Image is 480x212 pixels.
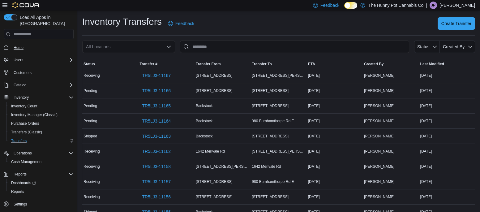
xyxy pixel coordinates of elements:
button: ETA [307,60,363,68]
div: [DATE] [419,117,475,125]
div: [DATE] [307,148,363,155]
div: [DATE] [307,117,363,125]
span: Reports [9,188,74,195]
button: Status [82,60,138,68]
span: Inventory Manager (Classic) [11,112,58,117]
span: Backstock [196,103,213,108]
a: Reports [9,188,27,195]
span: Last Modified [420,62,444,67]
span: 1642 Merivale Rd [252,164,281,169]
span: Feedback [175,20,194,27]
span: Reports [14,172,27,177]
input: Dark Mode [344,2,357,9]
a: TR5LJ3-11162 [139,145,173,158]
span: TR5LJ3-11158 [142,163,171,170]
button: Transfer # [138,60,194,68]
span: [STREET_ADDRESS][PERSON_NAME] [252,149,305,154]
a: TR5LJ3-11163 [139,130,173,142]
span: [STREET_ADDRESS] [196,179,233,184]
span: [STREET_ADDRESS] [196,73,233,78]
div: [DATE] [307,163,363,170]
div: [DATE] [419,178,475,185]
span: [STREET_ADDRESS] [252,88,289,93]
button: Users [1,56,76,64]
span: Status [84,62,95,67]
span: [STREET_ADDRESS][PERSON_NAME] [252,73,305,78]
span: Inventory [14,95,29,100]
span: [PERSON_NAME] [364,103,395,108]
span: [STREET_ADDRESS] [196,194,233,199]
p: [PERSON_NAME] [439,2,475,9]
span: TR5LJ3-11162 [142,148,171,154]
a: Transfers (Classic) [9,128,45,136]
div: [DATE] [307,193,363,201]
span: TR5LJ3-11164 [142,118,171,124]
a: TR5LJ3-11167 [139,69,173,82]
span: Load All Apps in [GEOGRAPHIC_DATA] [17,14,74,27]
span: [PERSON_NAME] [364,73,395,78]
button: Transfer To [251,60,306,68]
span: Transfers [11,138,27,143]
img: Cova [12,2,40,8]
span: Transfer To [252,62,272,67]
span: Create Transfer [441,20,471,27]
a: Purchase Orders [9,120,42,127]
span: Users [14,58,23,63]
span: [PERSON_NAME] [364,88,395,93]
span: Inventory Manager (Classic) [9,111,74,119]
span: Shipped [84,134,97,139]
span: [PERSON_NAME] [364,134,395,139]
a: Feedback [165,17,197,30]
div: [DATE] [419,132,475,140]
span: Catalog [14,83,26,88]
span: Transfers (Classic) [9,128,74,136]
a: TR5LJ3-11157 [139,175,173,188]
a: Settings [11,201,29,208]
button: Created By [440,41,475,53]
a: Inventory Count [9,102,40,110]
button: Transfers [6,136,76,145]
span: Users [11,56,74,64]
button: Transfers (Classic) [6,128,76,136]
button: Reports [6,187,76,196]
button: Open list of options [166,44,171,49]
button: Cash Management [6,158,76,166]
button: Purchase Orders [6,119,76,128]
span: TR5LJ3-11156 [142,194,171,200]
span: Cash Management [9,158,74,166]
button: Reports [1,170,76,179]
span: Purchase Orders [9,120,74,127]
span: Backstock [196,119,213,123]
span: Dashboards [9,179,74,187]
span: 1642 Merivale Rd [196,149,225,154]
div: [DATE] [419,193,475,201]
div: [DATE] [307,178,363,185]
span: Cash Management [11,159,42,164]
a: Transfers [9,137,29,145]
input: This is a search bar. After typing your query, hit enter to filter the results lower in the page. [180,41,409,53]
span: 980 Burnhamthorpe Rd E [252,119,294,123]
a: TR5LJ3-11165 [139,100,173,112]
span: Receiving [84,194,100,199]
a: Dashboards [9,179,38,187]
span: Receiving [84,164,100,169]
span: ETA [308,62,315,67]
span: Dashboards [11,180,36,185]
h1: Inventory Transfers [82,15,162,28]
button: Inventory Manager (Classic) [6,110,76,119]
button: Catalog [1,81,76,89]
button: Create Transfer [438,17,475,30]
span: Created By [364,62,384,67]
a: Inventory Manager (Classic) [9,111,60,119]
span: [STREET_ADDRESS] [252,103,289,108]
span: Transfer From [196,62,221,67]
span: Receiving [84,73,100,78]
span: Created By [443,44,465,49]
button: Customers [1,68,76,77]
button: Reports [11,171,29,178]
span: Reports [11,171,74,178]
span: Backstock [196,134,213,139]
div: [DATE] [419,102,475,110]
span: [STREET_ADDRESS] [196,88,233,93]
